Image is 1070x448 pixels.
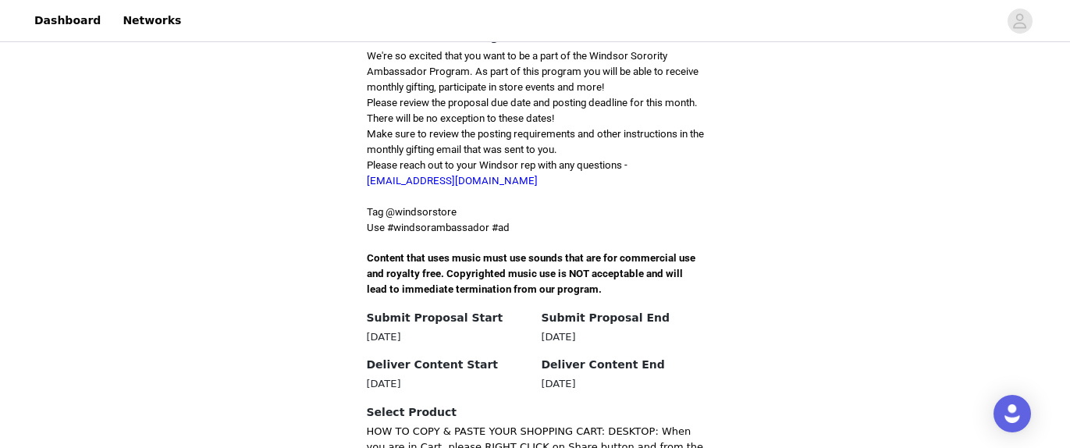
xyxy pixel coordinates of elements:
[367,159,627,187] span: Please reach out to your Windsor rep with any questions -
[994,395,1031,432] div: Open Intercom Messenger
[367,329,529,345] div: [DATE]
[367,222,510,233] span: Use #windsorambassador #ad
[367,97,698,124] span: Please review the proposal due date and posting deadline for this month. There will be no excepti...
[542,329,704,345] div: [DATE]
[367,50,699,93] span: We're so excited that you want to be a part of the Windsor Sorority Ambassador Program. As part o...
[25,3,110,38] a: Dashboard
[542,310,704,326] h4: Submit Proposal End
[367,376,529,392] div: [DATE]
[367,206,457,218] span: Tag @windsorstore
[542,376,704,392] div: [DATE]
[542,357,704,373] h4: Deliver Content End
[367,128,704,155] span: Make sure to review the posting requirements and other instructions in the monthly gifting email ...
[367,252,698,295] span: Content that uses music must use sounds that are for commercial use and royalty free. Copyrighted...
[367,310,529,326] h4: Submit Proposal Start
[113,3,190,38] a: Networks
[367,357,529,373] h4: Deliver Content Start
[367,175,538,187] a: [EMAIL_ADDRESS][DOMAIN_NAME]
[1012,9,1027,34] div: avatar
[367,404,704,421] h4: Select Product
